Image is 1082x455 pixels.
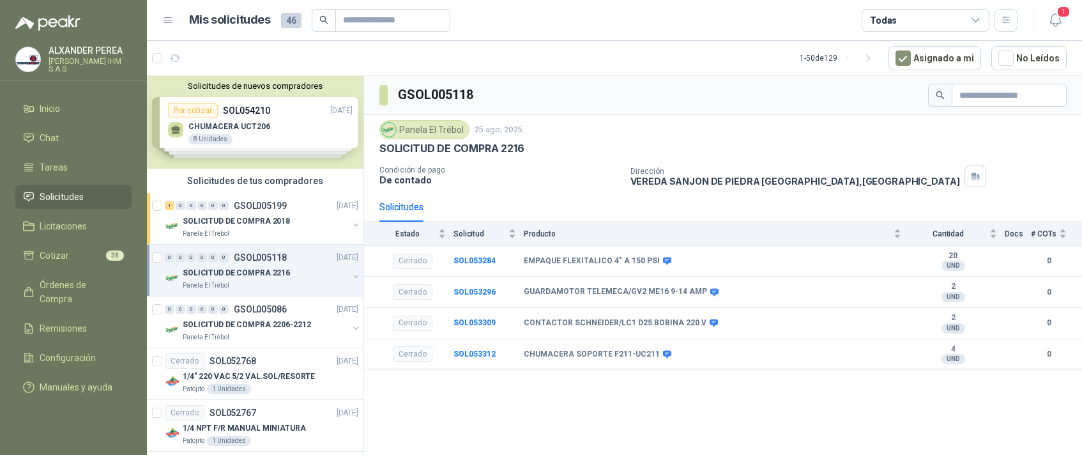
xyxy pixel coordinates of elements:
a: Órdenes de Compra [15,273,132,311]
a: Inicio [15,96,132,121]
a: SOL053296 [453,288,496,297]
b: EMPAQUE FLEXITALICO 4" A 150 PSI [524,256,660,266]
span: 38 [106,251,124,261]
b: 2 [909,282,997,292]
p: SOLICITUD DE COMPRA 2018 [183,215,290,227]
div: 0 [208,201,218,210]
b: 20 [909,251,997,261]
span: Chat [40,131,59,145]
p: VEREDA SANJON DE PIEDRA [GEOGRAPHIC_DATA] , [GEOGRAPHIC_DATA] [630,176,960,187]
div: Cerrado [393,346,432,362]
div: 0 [219,253,229,262]
b: 0 [1031,286,1067,298]
div: 0 [165,305,174,314]
img: Company Logo [165,426,180,441]
p: [DATE] [337,407,358,419]
div: 0 [197,253,207,262]
div: 0 [187,201,196,210]
th: Estado [364,222,453,245]
p: [PERSON_NAME] IHM S.A.S [49,58,132,73]
button: Solicitudes de nuevos compradores [152,81,358,91]
img: Company Logo [382,123,396,137]
h3: GSOL005118 [398,85,475,105]
span: Remisiones [40,321,87,335]
b: CHUMACERA SOPORTE F211-UC211 [524,350,660,360]
span: Solicitudes [40,190,84,204]
span: Manuales y ayuda [40,380,112,394]
b: 0 [1031,317,1067,329]
p: De contado [379,174,620,185]
div: Cerrado [165,405,204,420]
div: 0 [208,253,218,262]
p: ALXANDER PEREA [49,46,132,55]
p: [DATE] [337,304,358,316]
span: Estado [379,229,436,238]
div: 0 [208,305,218,314]
a: 0 0 0 0 0 0 GSOL005086[DATE] Company LogoSOLICITUD DE COMPRA 2206-2212Panela El Trébol [165,302,361,343]
a: CerradoSOL052767[DATE] Company Logo1/4 NPT F/R MANUAL MINIATURAPatojito1 Unidades [147,400,363,452]
img: Company Logo [165,219,180,234]
b: 0 [1031,255,1067,267]
h1: Mis solicitudes [189,11,271,29]
span: search [936,91,945,100]
p: Panela El Trébol [183,229,229,239]
span: Solicitud [453,229,506,238]
div: Cerrado [393,316,432,331]
span: Configuración [40,351,96,365]
p: SOLICITUD DE COMPRA 2216 [183,267,290,279]
th: Producto [524,222,909,245]
a: 0 0 0 0 0 0 GSOL005118[DATE] Company LogoSOLICITUD DE COMPRA 2216Panela El Trébol [165,250,361,291]
p: Condición de pago [379,166,620,174]
th: Cantidad [909,222,1005,245]
div: 0 [187,253,196,262]
img: Company Logo [16,47,40,72]
p: Patojito [183,384,204,394]
div: 1 [165,201,174,210]
a: Tareas [15,155,132,180]
div: Cerrado [393,254,432,269]
div: 0 [219,305,229,314]
p: 1/4" 220 VAC 5/2 VAL.SOL/RESORTE [183,371,315,383]
a: SOL053312 [453,350,496,359]
span: Producto [524,229,891,238]
a: SOL053309 [453,318,496,327]
b: CONTACTOR SCHNEIDER/LC1 D25 BOBINA 220 V [524,318,706,328]
p: GSOL005086 [234,305,287,314]
p: SOLICITUD DE COMPRA 2206-2212 [183,319,311,331]
div: 0 [197,305,207,314]
b: 0 [1031,348,1067,360]
span: Órdenes de Compra [40,278,119,306]
a: Licitaciones [15,214,132,238]
img: Company Logo [165,270,180,286]
div: UND [941,292,965,302]
p: [DATE] [337,355,358,367]
b: 4 [909,344,997,355]
p: SOL052767 [210,408,256,417]
span: Licitaciones [40,219,87,233]
a: SOL053284 [453,256,496,265]
div: 0 [176,201,185,210]
p: Dirección [630,167,960,176]
a: CerradoSOL052768[DATE] Company Logo1/4" 220 VAC 5/2 VAL.SOL/RESORTEPatojito1 Unidades [147,348,363,400]
p: Patojito [183,436,204,446]
div: UND [941,323,965,334]
div: Solicitudes de tus compradores [147,169,363,193]
p: 1/4 NPT F/R MANUAL MINIATURA [183,422,306,435]
p: SOL052768 [210,357,256,366]
a: Solicitudes [15,185,132,209]
div: Panela El Trébol [379,120,469,139]
img: Company Logo [165,374,180,389]
span: Tareas [40,160,68,174]
th: # COTs [1031,222,1082,245]
div: Cerrado [165,353,204,369]
div: 1 Unidades [207,384,251,394]
a: Chat [15,126,132,150]
div: UND [941,354,965,364]
p: GSOL005118 [234,253,287,262]
div: 0 [187,305,196,314]
span: search [319,15,328,24]
div: UND [941,261,965,271]
span: # COTs [1031,229,1056,238]
span: Cotizar [40,249,69,263]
